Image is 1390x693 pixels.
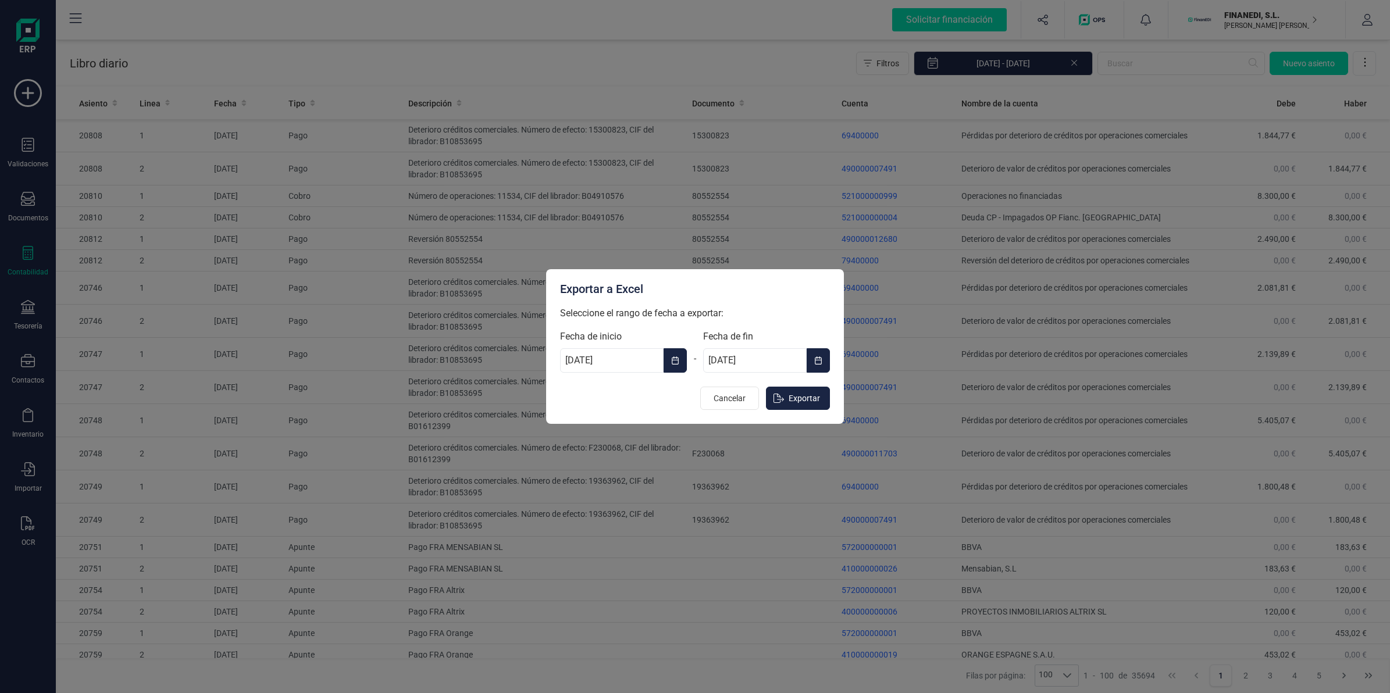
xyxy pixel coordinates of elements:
[703,330,830,344] label: Fecha de fin
[560,281,830,297] div: Exportar a Excel
[766,387,830,410] button: Exportar
[807,348,830,373] button: Choose Date
[560,330,687,344] label: Fecha de inicio
[560,306,830,320] p: Seleccione el rango de fecha a exportar:
[560,348,664,373] input: dd/mm/aaaa
[714,392,746,404] span: Cancelar
[703,348,807,373] input: dd/mm/aaaa
[789,392,820,404] span: Exportar
[687,345,703,373] div: -
[664,348,687,373] button: Choose Date
[700,387,759,410] button: Cancelar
